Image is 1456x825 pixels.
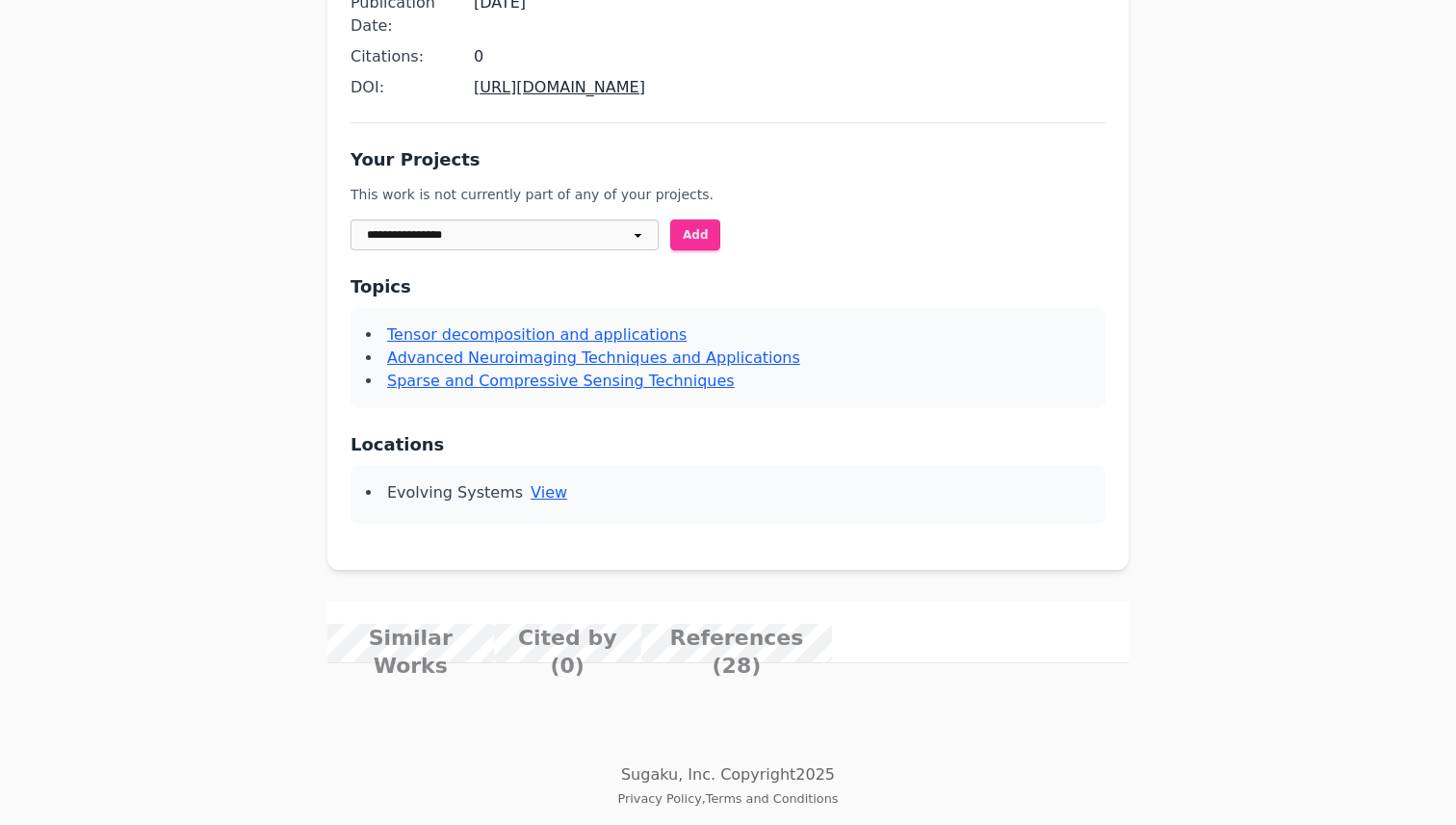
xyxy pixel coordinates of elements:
[351,431,1105,458] h3: Locations
[670,219,720,250] button: Add
[351,146,1105,173] h3: Your Projects
[351,76,474,99] span: DOI:
[795,765,835,784] span: 2025
[706,791,839,806] a: Terms and Conditions
[494,624,641,662] input: Cited by (0)
[351,45,474,68] span: Citations:
[641,624,832,662] input: References (28)
[366,481,1090,504] li: Evolving Systems
[531,481,567,504] a: View
[351,185,1105,204] p: This work is not currently part of any of your projects.
[387,372,735,390] a: Sparse and Compressive Sensing Techniques
[387,325,687,344] a: Tensor decomposition and applications
[474,78,645,96] a: [URL][DOMAIN_NAME]
[618,791,702,806] a: Privacy Policy
[618,791,839,806] small: ,
[327,624,494,662] input: Similar Works
[387,348,800,367] a: Advanced Neuroimaging Techniques and Applications
[351,273,1105,300] h3: Topics
[474,45,483,68] span: 0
